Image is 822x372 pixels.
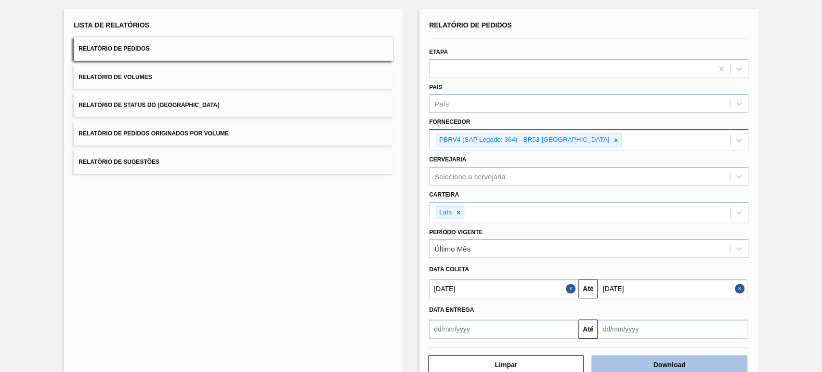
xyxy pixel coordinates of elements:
button: Relatório de Sugestões [74,150,393,174]
button: Relatório de Pedidos [74,37,393,61]
input: dd/mm/yyyy [429,319,578,339]
button: Até [578,279,598,298]
span: Relatório de Sugestões [78,159,159,165]
span: Relatório de Pedidos [429,21,512,29]
input: dd/mm/yyyy [598,279,747,298]
label: Etapa [429,49,448,55]
input: dd/mm/yyyy [429,279,578,298]
label: Carteira [429,191,459,198]
button: Close [735,279,747,298]
label: Período Vigente [429,229,483,236]
span: Data entrega [429,306,474,313]
div: País [434,100,449,108]
button: Relatório de Volumes [74,66,393,89]
button: Até [578,319,598,339]
span: Relatório de Volumes [78,74,152,80]
span: Relatório de Pedidos [78,45,149,52]
button: Close [566,279,578,298]
button: Relatório de Status do [GEOGRAPHIC_DATA] [74,93,393,117]
span: Relatório de Status do [GEOGRAPHIC_DATA] [78,102,219,108]
div: PBRV4 (SAP Legado: 364) - BR53-[GEOGRAPHIC_DATA] [436,134,611,146]
label: País [429,84,442,91]
div: Selecione a cervejaria [434,172,506,180]
span: Lista de Relatórios [74,21,149,29]
button: Relatório de Pedidos Originados por Volume [74,122,393,146]
label: Fornecedor [429,119,470,125]
span: Data coleta [429,266,469,273]
div: Último Mês [434,245,470,253]
label: Cervejaria [429,156,466,163]
div: Lata [436,207,453,219]
span: Relatório de Pedidos Originados por Volume [78,130,229,137]
input: dd/mm/yyyy [598,319,747,339]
